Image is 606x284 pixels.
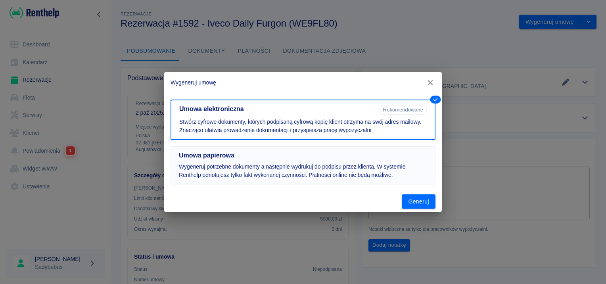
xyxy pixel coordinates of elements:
h5: Umowa papierowa [179,152,427,159]
p: Wygeneruj potrzebne dokumenty a następnie wydrukuj do podpisu przez klienta. W systemie Renthelp ... [179,163,427,179]
span: Rekomendowane [380,107,426,113]
button: Umowa papierowaWygeneruj potrzebne dokumenty a następnie wydrukuj do podpisu przez klienta. W sys... [171,146,435,184]
h2: Wygeneruj umowę [164,72,442,93]
button: Generuj [402,194,435,209]
h5: Umowa elektroniczna [179,105,376,113]
button: Umowa elektronicznaRekomendowaneStwórz cyfrowe dokumenty, których podpisaną cyfrową kopię klient ... [171,100,435,140]
p: Stwórz cyfrowe dokumenty, których podpisaną cyfrową kopię klient otrzyma na swój adres mailowy. Z... [179,118,427,134]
